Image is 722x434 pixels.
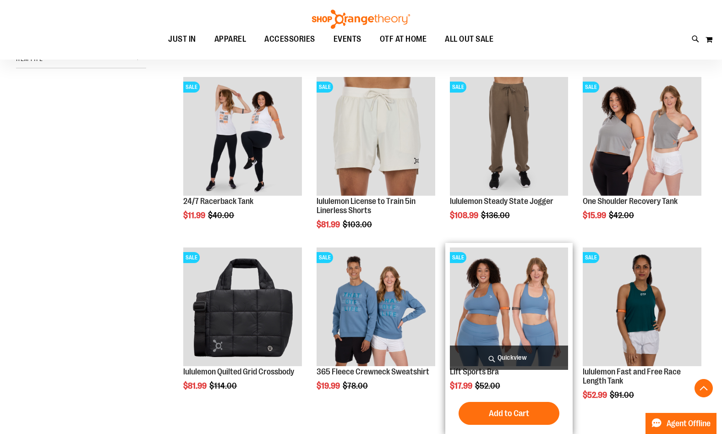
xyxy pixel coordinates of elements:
img: Main view of One Shoulder Recovery Tank [583,77,701,196]
a: lululemon Quilted Grid CrossbodySALE [183,247,302,368]
button: Agent Offline [645,413,717,434]
img: 24/7 Racerback Tank [183,77,302,196]
span: $17.99 [450,381,474,390]
span: SALE [317,252,333,263]
span: $81.99 [317,220,341,229]
img: lululemon License to Train 5in Linerless Shorts [317,77,435,196]
span: $52.00 [475,381,502,390]
a: lululemon License to Train 5in Linerless ShortsSALE [317,77,435,197]
span: $40.00 [208,211,235,220]
div: product [578,72,706,243]
span: $19.99 [317,381,341,390]
div: product [578,243,706,423]
span: $81.99 [183,381,208,390]
img: Main of 2024 Covention Lift Sports Bra [450,247,569,366]
span: ALL OUT SALE [445,29,493,49]
a: Quickview [450,346,569,370]
a: Main view of One Shoulder Recovery TankSALE [583,77,701,197]
span: Agent Offline [667,419,711,428]
span: $91.00 [610,390,635,400]
span: SALE [183,82,200,93]
span: $136.00 [481,211,511,220]
div: product [445,72,573,243]
span: $78.00 [343,381,369,390]
img: lululemon Steady State Jogger [450,77,569,196]
div: product [312,243,440,414]
button: Add to Cart [459,402,559,425]
div: product [179,243,306,414]
span: OTF AT HOME [380,29,427,49]
a: 365 Fleece Crewneck SweatshirtSALE [317,247,435,368]
span: SALE [450,82,466,93]
span: JUST IN [168,29,196,49]
a: 24/7 Racerback Tank [183,197,253,206]
a: lululemon Quilted Grid Crossbody [183,367,294,376]
span: APPAREL [214,29,246,49]
div: product [445,243,573,434]
span: $52.99 [583,390,608,400]
span: SALE [583,252,599,263]
div: product [312,72,440,253]
a: 365 Fleece Crewneck Sweatshirt [317,367,429,376]
span: Add to Cart [489,408,529,418]
a: Main view of 2024 August lululemon Fast and Free Race Length TankSALE [583,247,701,368]
div: product [179,72,306,243]
span: SALE [183,252,200,263]
span: SALE [450,252,466,263]
span: $42.00 [609,211,635,220]
a: lululemon Fast and Free Race Length Tank [583,367,681,385]
a: lululemon Steady State JoggerSALE [450,77,569,197]
span: $15.99 [583,211,607,220]
span: $108.99 [450,211,480,220]
button: Back To Top [695,379,713,397]
span: ACCESSORIES [264,29,315,49]
span: SALE [317,82,333,93]
span: EVENTS [334,29,361,49]
span: SALE [583,82,599,93]
a: lululemon Steady State Jogger [450,197,553,206]
span: $103.00 [343,220,373,229]
img: lululemon Quilted Grid Crossbody [183,247,302,366]
img: 365 Fleece Crewneck Sweatshirt [317,247,435,366]
img: Main view of 2024 August lululemon Fast and Free Race Length Tank [583,247,701,366]
a: Lift Sports Bra [450,367,499,376]
a: lululemon License to Train 5in Linerless Shorts [317,197,416,215]
a: One Shoulder Recovery Tank [583,197,678,206]
img: Shop Orangetheory [311,10,411,29]
a: Main of 2024 Covention Lift Sports BraSALE [450,247,569,368]
span: $11.99 [183,211,207,220]
span: $114.00 [209,381,238,390]
a: 24/7 Racerback TankSALE [183,77,302,197]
